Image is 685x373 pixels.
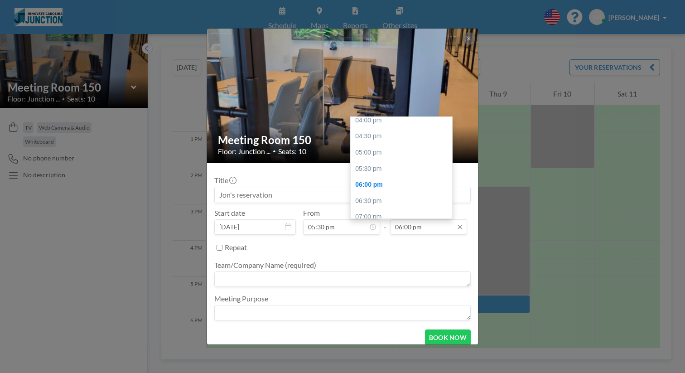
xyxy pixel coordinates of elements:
label: Start date [214,208,245,218]
button: BOOK NOW [425,329,471,345]
input: Jon's reservation [215,187,470,203]
label: Title [214,176,236,185]
div: 05:30 pm [351,161,457,177]
div: 05:00 pm [351,145,457,161]
label: Meeting Purpose [214,294,268,303]
label: Team/Company Name (required) [214,261,316,270]
div: 06:30 pm [351,193,457,209]
img: 537.jpg [207,28,479,164]
div: 04:00 pm [351,112,457,129]
span: Seats: 10 [278,147,306,156]
span: - [384,212,386,232]
div: 04:30 pm [351,128,457,145]
span: • [273,148,276,155]
div: 07:00 pm [351,209,457,225]
div: 06:00 pm [351,177,457,193]
label: Repeat [225,243,247,252]
span: Floor: Junction ... [218,147,270,156]
label: From [303,208,320,218]
h2: Meeting Room 150 [218,133,468,147]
